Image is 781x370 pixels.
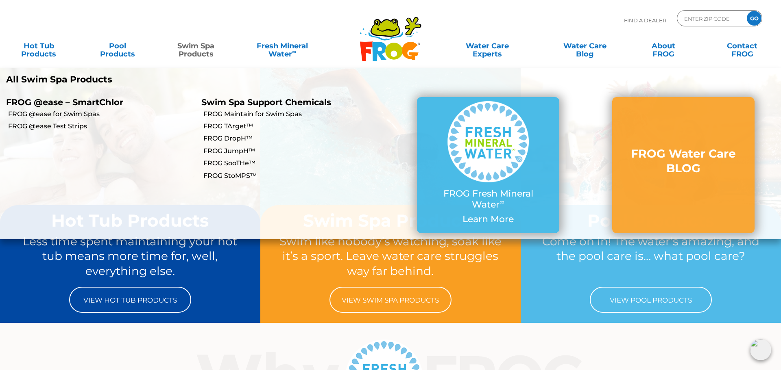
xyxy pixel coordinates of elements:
a: All Swim Spa Products [6,74,384,85]
input: GO [747,11,761,26]
a: View Hot Tub Products [69,287,191,313]
a: Swim SpaProducts [166,38,227,54]
a: Swim Spa Support Chemicals [201,97,331,107]
a: View Swim Spa Products [329,287,452,313]
p: Less time spent maintaining your hot tub means more time for, well, everything else. [15,234,245,279]
a: FROG JumpH™ [203,147,390,156]
a: FROG Water Care BLOG [628,146,738,184]
img: openIcon [750,339,771,360]
a: FROG @ease Test Strips [8,122,195,131]
a: FROG DropH™ [203,134,390,143]
a: FROG StoMPS™ [203,171,390,180]
p: FROG @ease – SmartChlor [6,97,189,107]
a: ContactFROG [712,38,773,54]
p: Come on in! The water’s amazing, and the pool care is… what pool care? [536,234,766,279]
a: Hot TubProducts [8,38,69,54]
a: Water CareExperts [437,38,537,54]
a: FROG Maintain for Swim Spas [203,110,390,119]
p: Learn More [433,214,543,225]
sup: ∞ [500,198,504,206]
a: FROG TArget™ [203,122,390,131]
input: Zip Code Form [683,13,738,24]
a: FROG Fresh Mineral Water∞ Learn More [433,101,543,229]
p: Find A Dealer [624,10,666,30]
p: FROG Fresh Mineral Water [433,188,543,210]
a: PoolProducts [87,38,148,54]
a: FROG SooTHe™ [203,159,390,168]
a: View Pool Products [590,287,712,313]
a: Water CareBlog [554,38,615,54]
sup: ∞ [292,48,296,55]
a: AboutFROG [633,38,694,54]
a: Fresh MineralWater∞ [244,38,321,54]
p: Swim like nobody’s watching, soak like it’s a sport. Leave water care struggles way far behind. [276,234,505,279]
a: FROG @ease for Swim Spas [8,110,195,119]
h3: FROG Water Care BLOG [628,146,738,176]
